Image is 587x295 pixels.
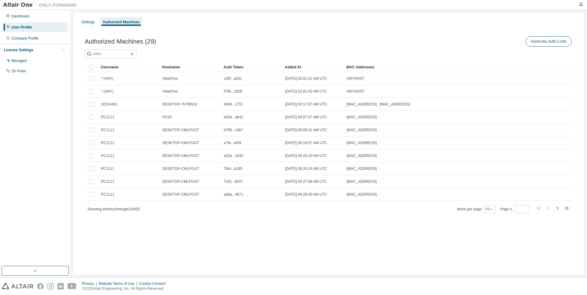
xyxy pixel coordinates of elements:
button: 10 [485,207,493,212]
span: Items per page [457,205,495,213]
span: [MAC_ADDRESS] [347,153,377,158]
span: * (ANY) [101,76,114,81]
span: ANYHOST [347,89,364,94]
div: Website Terms of Use [99,281,139,286]
span: SOGANG [101,102,117,107]
span: [MAC_ADDRESS] , [MAC_ADDRESS] [347,102,410,107]
img: instagram.svg [47,283,54,289]
span: DESKTOP-CMLFGGT [162,128,199,132]
span: DESKTOP-CMLFGGT [162,192,199,197]
span: PC1111 [101,192,114,197]
div: Company Profile [11,36,39,41]
span: PC1111 [101,153,114,158]
span: b33d...db41 [224,115,243,120]
span: [DATE] 02:01:41 AM UTC [285,76,327,81]
span: PC1111 [101,115,114,120]
img: altair_logo.svg [2,283,33,289]
div: On Prem [11,69,26,74]
p: © 2025 Altair Engineering, Inc. All Rights Reserved. [82,286,169,291]
div: Username [101,62,157,72]
span: [MAC_ADDRESS] [347,166,377,171]
div: Dashboard [11,14,29,19]
img: facebook.svg [37,283,44,289]
span: [DATE] 06:20:10 AM UTC [285,153,327,158]
span: PC1111 [101,140,114,145]
div: User Profile [11,25,32,30]
span: bb04...17f3 [224,102,242,107]
img: youtube.svg [68,283,76,289]
span: AltairOne [162,76,178,81]
span: b765...c0b7 [224,128,243,132]
span: Page n. [500,205,530,213]
span: [DATE] 06:20:24 AM UTC [285,166,327,171]
div: Managed [11,58,27,63]
span: aa9a...4671 [224,192,243,197]
span: [DATE] 03:17:37 AM UTC [285,102,327,107]
div: Authorized Machines [103,20,140,25]
img: linkedin.svg [57,283,64,289]
span: c28f...a201 [224,76,242,81]
span: DESKTOP-CMLFGGT [162,166,199,171]
span: [MAC_ADDRESS] [347,192,377,197]
span: ANYHOST [347,76,364,81]
div: Cookie Consent [139,281,169,286]
span: PC1111 [101,166,114,171]
span: AltairOne [162,89,178,94]
span: 7c01...8d7c [224,179,243,184]
div: Auth Token [224,62,280,72]
span: [DATE] 06:19:57 AM UTC [285,140,327,145]
span: a22e...1540 [224,153,243,158]
span: DESKTOP-CMLFGGT [162,179,199,184]
div: Settings [81,20,95,25]
div: Added At [285,62,341,72]
span: PC1111 [101,128,114,132]
span: 7fbd...b185 [224,166,242,171]
span: e7fe...e0f4 [224,140,241,145]
span: [MAC_ADDRESS] [347,115,377,120]
span: * (ANY) [101,89,114,94]
div: MAC Addresses [346,62,508,72]
span: Authorized Machines (29) [85,38,156,45]
span: DESKTOP-CMLFGGT [162,153,199,158]
span: [DATE] 06:09:31 AM UTC [285,128,327,132]
span: [MAC_ADDRESS] [347,179,377,184]
span: [DATE] 06:29:30 AM UTC [285,192,327,197]
span: PC03 [162,115,172,120]
span: [DATE] 06:07:37 AM UTC [285,115,327,120]
div: Privacy [82,281,99,286]
div: Hostname [162,62,219,72]
span: PC1111 [101,179,114,184]
span: DESKTOP-CMLFGGT [162,140,199,145]
div: License Settings [4,48,33,52]
img: Altair One [3,2,80,8]
button: Generate Auth Code [526,36,572,47]
span: [DATE] 06:27:58 AM UTC [285,179,327,184]
span: [DATE] 02:01:42 AM UTC [285,89,327,94]
span: f789...2828 [224,89,242,94]
span: Showing entries 1 through 10 of 29 [87,207,140,211]
span: [MAC_ADDRESS] [347,128,377,132]
span: DESKTOP-7H7BN14 [162,102,197,107]
span: [MAC_ADDRESS] [347,140,377,145]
